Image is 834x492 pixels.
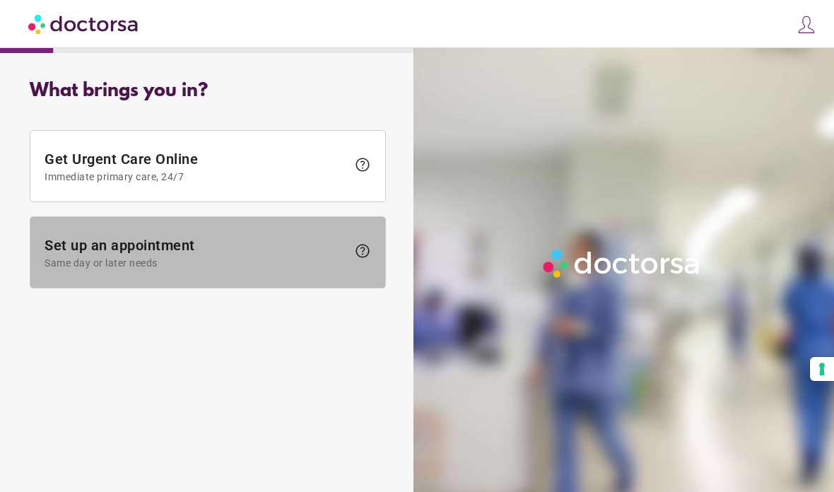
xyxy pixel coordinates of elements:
button: Your consent preferences for tracking technologies [810,357,834,381]
img: Logo-Doctorsa-trans-White-partial-flat.png [539,245,705,282]
span: Set up an appointment [45,237,347,269]
div: What brings you in? [30,81,386,102]
span: Get Urgent Care Online [45,151,347,182]
img: icons8-customer-100.png [797,15,816,35]
span: Immediate primary care, 24/7 [45,171,347,182]
img: Doctorsa.com [28,8,140,40]
span: Same day or later needs [45,257,347,269]
span: help [354,156,371,173]
span: help [354,242,371,259]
